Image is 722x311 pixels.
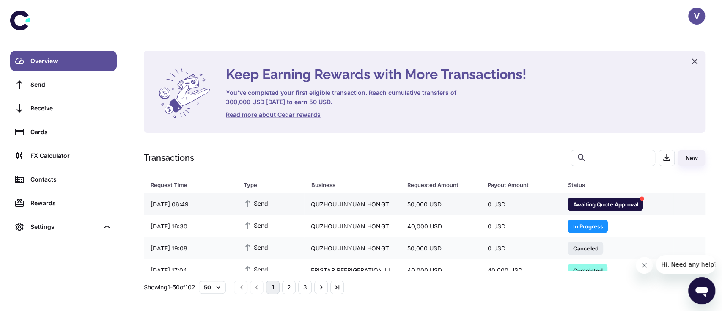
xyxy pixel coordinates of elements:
button: Go to page 3 [298,281,312,294]
a: Receive [10,98,117,118]
div: Rewards [30,198,112,208]
span: Request Time [151,179,233,191]
div: 40,000 USD [401,218,481,234]
div: [DATE] 19:08 [144,240,237,256]
div: Receive [30,104,112,113]
span: Send [244,264,268,274]
div: [DATE] 16:30 [144,218,237,234]
h4: Keep Earning Rewards with More Transactions! [226,64,695,85]
span: Awaiting Quote Approval [568,200,643,208]
div: [DATE] 17:04 [144,262,237,278]
span: Send [244,220,268,230]
a: Contacts [10,169,117,190]
a: FX Calculator [10,146,117,166]
div: Cards [30,127,112,137]
div: Type [244,179,290,191]
div: 0 USD [481,218,561,234]
a: Cards [10,122,117,142]
div: 40,000 USD [481,262,561,278]
button: page 1 [266,281,280,294]
div: QUZHOU JINYUAN HONGTAI REFRIGERANT CO., [304,196,401,212]
div: Settings [30,222,99,231]
div: FX Calculator [30,151,112,160]
a: Read more about Cedar rewards [226,110,695,119]
button: Go to next page [314,281,328,294]
button: Go to last page [330,281,344,294]
div: 50,000 USD [401,196,481,212]
div: FRISTAR REFRIGERATION LIMITED [304,262,401,278]
div: 0 USD [481,196,561,212]
div: QUZHOU JINYUAN HONGTAI REFRIGERANT CO., [304,240,401,256]
nav: pagination navigation [233,281,345,294]
div: 40,000 USD [401,262,481,278]
div: Overview [30,56,112,66]
span: Status [568,179,670,191]
span: Type [244,179,301,191]
a: Rewards [10,193,117,213]
div: Payout Amount [488,179,547,191]
div: Send [30,80,112,89]
p: Showing 1-50 of 102 [144,283,195,292]
div: QUZHOU JINYUAN HONGTAI REFRIGERANT CO., [304,218,401,234]
button: V [688,8,705,25]
div: 0 USD [481,240,561,256]
span: Payout Amount [488,179,558,191]
button: New [678,150,705,166]
iframe: Close message [636,257,653,274]
iframe: Button to launch messaging window [688,277,715,304]
span: Canceled [568,244,603,252]
span: In Progress [568,222,608,230]
button: 50 [199,281,226,294]
span: Requested Amount [407,179,478,191]
button: Go to page 2 [282,281,296,294]
span: Send [244,198,268,208]
div: Contacts [30,175,112,184]
div: Status [568,179,659,191]
span: Hi. Need any help? [5,6,61,13]
a: Overview [10,51,117,71]
h1: Transactions [144,151,194,164]
div: Requested Amount [407,179,467,191]
div: Request Time [151,179,222,191]
h6: You've completed your first eligible transaction. Reach cumulative transfers of 300,000 USD [DATE... [226,88,458,107]
span: Completed [568,266,607,274]
span: Send [244,242,268,252]
div: Settings [10,217,117,237]
a: Send [10,74,117,95]
iframe: Message from company [656,255,715,274]
div: 50,000 USD [401,240,481,256]
div: [DATE] 06:49 [144,196,237,212]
